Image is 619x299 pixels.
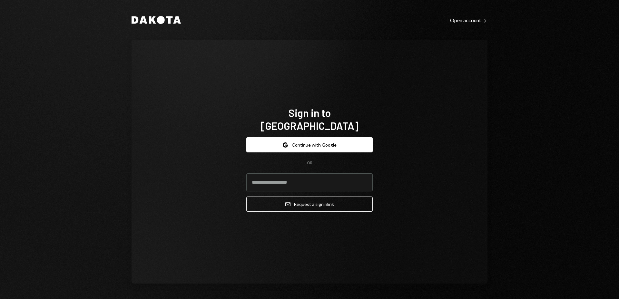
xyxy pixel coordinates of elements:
[450,17,487,24] div: Open account
[246,137,373,152] button: Continue with Google
[246,197,373,212] button: Request a signinlink
[307,160,312,166] div: OR
[450,16,487,24] a: Open account
[246,106,373,132] h1: Sign in to [GEOGRAPHIC_DATA]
